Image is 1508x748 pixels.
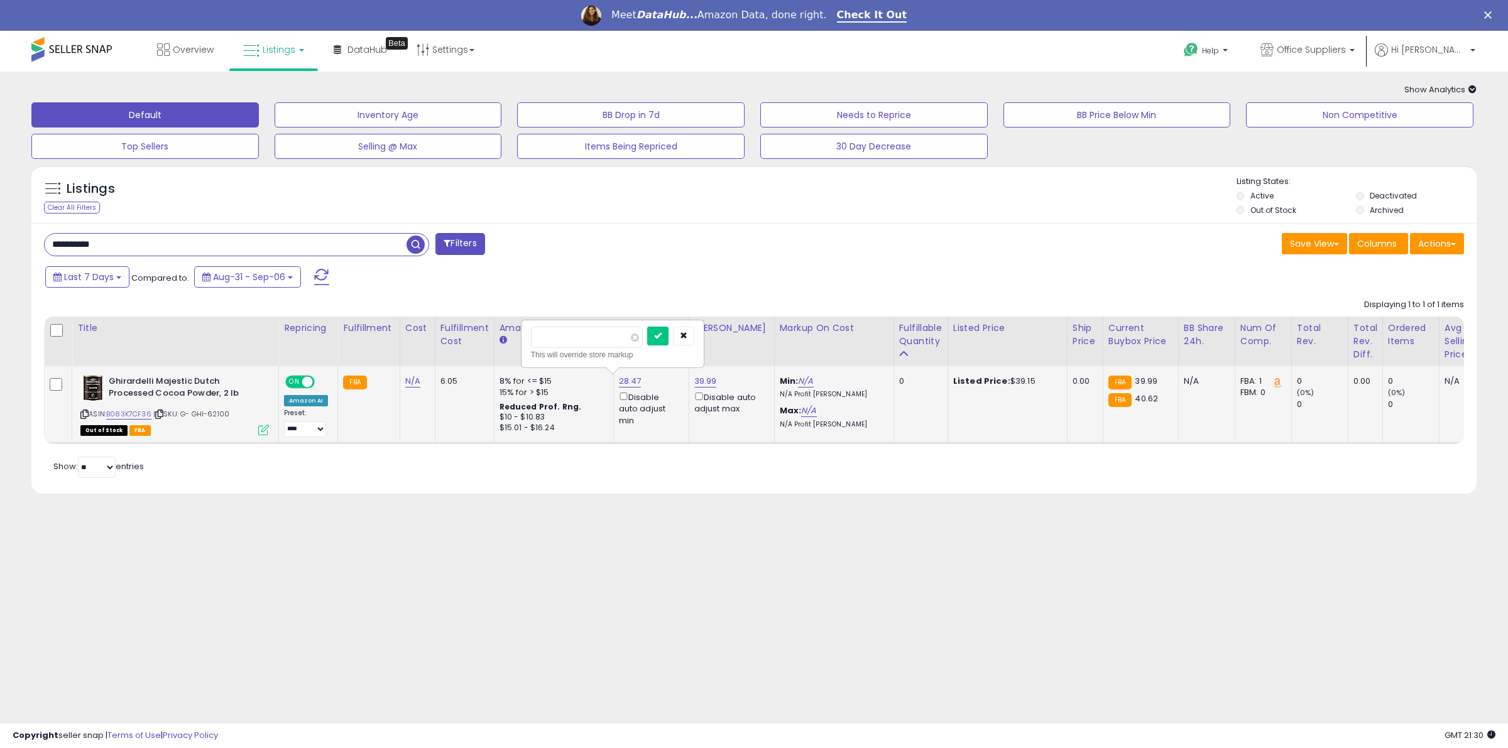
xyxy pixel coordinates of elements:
div: Total Rev. [1297,322,1343,348]
span: | SKU: G- GHI-62100 [153,409,229,419]
span: DataHub [347,43,387,56]
h5: Listings [67,180,115,198]
button: Inventory Age [275,102,502,127]
span: Last 7 Days [64,271,114,283]
span: Show: entries [53,460,144,472]
button: Filters [435,233,484,255]
div: Current Buybox Price [1108,322,1173,348]
small: (0%) [1297,388,1314,398]
div: Clear All Filters [44,202,100,214]
span: Show Analytics [1404,84,1477,95]
p: N/A Profit [PERSON_NAME] [780,390,884,399]
div: FBA: 1 [1240,376,1282,387]
div: Cost [405,322,430,335]
small: Amazon Fees. [500,335,507,346]
button: Aug-31 - Sep-06 [194,266,301,288]
span: Office Suppliers [1277,43,1346,56]
div: Preset: [284,409,328,437]
div: 0 [899,376,938,387]
small: FBA [1108,393,1132,407]
div: Markup on Cost [780,322,888,335]
button: Selling @ Max [275,134,502,159]
button: 30 Day Decrease [760,134,988,159]
p: Listing States: [1237,176,1477,188]
span: 39.99 [1135,375,1157,387]
div: Displaying 1 to 1 of 1 items [1364,299,1464,311]
div: Amazon AI [284,395,328,406]
b: Ghirardelli Majestic Dutch Processed Cocoa Powder, 2 lb [109,376,261,402]
div: $39.15 [953,376,1057,387]
div: 0.00 [1073,376,1093,387]
th: The percentage added to the cost of goods (COGS) that forms the calculator for Min & Max prices. [774,317,893,366]
span: Compared to: [131,272,189,284]
a: Listings [234,31,314,68]
a: Overview [148,31,223,68]
div: Fulfillment [343,322,394,335]
div: 0 [1388,399,1439,410]
div: 8% for <= $15 [500,376,604,387]
div: Repricing [284,322,332,335]
img: 41TPmXcqonL._SL40_.jpg [80,376,106,401]
button: BB Price Below Min [1003,102,1231,127]
div: Ordered Items [1388,322,1434,348]
button: Needs to Reprice [760,102,988,127]
button: Columns [1349,233,1408,254]
div: Avg Selling Price [1445,322,1490,361]
div: 6.05 [440,376,484,387]
div: This will override store markup [531,349,694,361]
div: $10 - $10.83 [500,412,604,423]
div: 0 [1297,399,1348,410]
button: Default [31,102,259,127]
div: Disable auto adjust min [619,390,679,426]
i: DataHub... [637,9,697,21]
button: Items Being Repriced [517,134,745,159]
div: FBM: 0 [1240,387,1282,398]
div: Disable auto adjust max [694,390,765,415]
div: Title [77,322,273,335]
b: Max: [780,404,802,416]
div: Total Rev. Diff. [1353,322,1377,361]
b: Reduced Prof. Rng. [500,401,582,412]
span: ON [287,377,302,388]
small: FBA [343,376,366,389]
div: N/A [1184,376,1225,387]
a: Settings [407,31,484,68]
div: ASIN: [80,376,269,434]
span: Columns [1357,237,1397,250]
div: Close [1484,11,1497,19]
button: Top Sellers [31,134,259,159]
span: Overview [173,43,214,56]
b: Listed Price: [953,375,1010,387]
p: N/A Profit [PERSON_NAME] [780,420,884,429]
a: B083K7CF36 [106,409,151,420]
span: Aug-31 - Sep-06 [213,271,285,283]
div: Listed Price [953,322,1062,335]
i: Get Help [1183,42,1199,58]
div: BB Share 24h. [1184,322,1230,348]
div: Ship Price [1073,322,1098,348]
label: Active [1250,190,1274,201]
span: Hi [PERSON_NAME] [1391,43,1467,56]
a: N/A [801,404,816,417]
small: (0%) [1388,388,1406,398]
a: Help [1174,33,1240,72]
span: Listings [263,43,295,56]
span: FBA [129,425,151,436]
button: Last 7 Days [45,266,129,288]
div: 0 [1297,376,1348,387]
button: BB Drop in 7d [517,102,745,127]
label: Deactivated [1370,190,1417,201]
img: Profile image for Georgie [581,6,601,26]
a: 28.47 [619,375,642,388]
div: Fulfillable Quantity [899,322,942,348]
span: 40.62 [1135,393,1158,404]
div: [PERSON_NAME] [694,322,769,335]
div: Num of Comp. [1240,322,1286,348]
div: 0 [1388,376,1439,387]
div: Fulfillment Cost [440,322,489,348]
a: N/A [798,375,813,388]
div: 0.00 [1353,376,1373,387]
div: N/A [1445,376,1486,387]
button: Non Competitive [1246,102,1473,127]
label: Out of Stock [1250,205,1296,215]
